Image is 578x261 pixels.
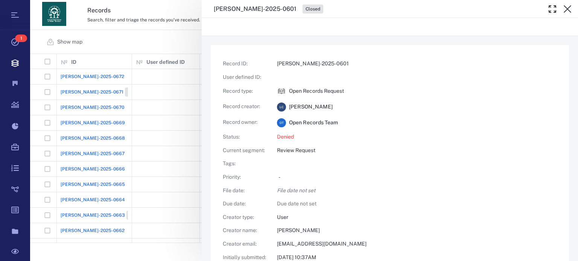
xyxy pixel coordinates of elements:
[223,227,268,234] p: Creator name :
[278,173,557,181] p: -
[277,87,286,96] div: Open Records Request
[223,173,268,181] p: Priority :
[289,119,338,127] span: Open Records Team
[223,200,268,208] p: Due date :
[223,187,268,195] p: File date :
[277,103,286,112] div: L C
[214,5,297,14] h3: [PERSON_NAME]-2025-0601
[277,147,557,154] p: Review Request
[223,103,268,110] p: Record creator :
[223,147,268,154] p: Current segment :
[223,214,268,221] p: Creator type :
[277,240,557,248] p: [EMAIL_ADDRESS][DOMAIN_NAME]
[223,160,268,167] p: Tags :
[277,118,286,127] div: O T
[304,6,322,12] span: Closed
[223,240,268,248] p: Creator email :
[277,214,557,221] p: User
[277,227,557,234] p: [PERSON_NAME]
[15,35,27,42] span: 1
[277,187,557,195] p: File date not set
[223,119,268,126] p: Record owner :
[277,60,557,68] p: [PERSON_NAME]-2025-0601
[289,88,344,95] p: Open Records Request
[223,74,268,81] p: User defined ID :
[545,2,560,17] button: Toggle Fullscreen
[223,133,268,141] p: Status :
[277,133,557,141] p: Denied
[277,200,557,208] p: Due date not set
[223,60,268,68] p: Record ID :
[289,103,333,111] span: [PERSON_NAME]
[223,88,268,95] p: Record type :
[560,2,575,17] button: Close
[277,87,286,96] img: icon Open Records Request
